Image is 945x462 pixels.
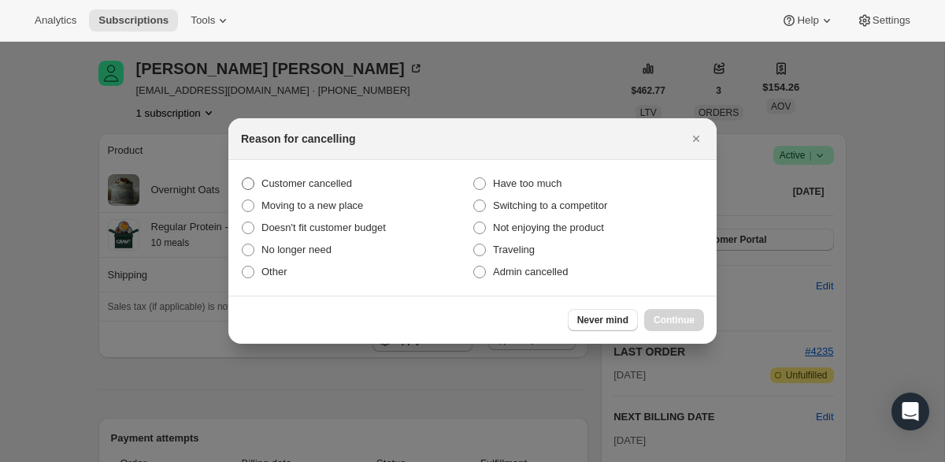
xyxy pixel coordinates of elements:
button: Help [772,9,843,32]
button: Subscriptions [89,9,178,32]
span: Tools [191,14,215,27]
h2: Reason for cancelling [241,131,355,147]
button: Analytics [25,9,86,32]
span: Help [797,14,818,27]
span: Doesn't fit customer budget [261,222,386,233]
span: Switching to a competitor [493,199,607,211]
span: Admin cancelled [493,266,568,278]
span: No longer need [261,244,332,255]
div: Open Intercom Messenger [891,393,929,430]
span: Customer cancelled [261,177,352,189]
span: Other [261,266,287,278]
span: Moving to a new place [261,199,363,211]
span: Settings [873,14,910,27]
button: Settings [847,9,920,32]
span: Not enjoying the product [493,222,604,233]
span: Subscriptions [98,14,169,27]
button: Tools [181,9,240,32]
button: Close [685,128,707,150]
span: Analytics [35,14,76,27]
span: Have too much [493,177,561,189]
span: Traveling [493,244,535,255]
span: Never mind [577,314,628,326]
button: Never mind [568,309,638,331]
